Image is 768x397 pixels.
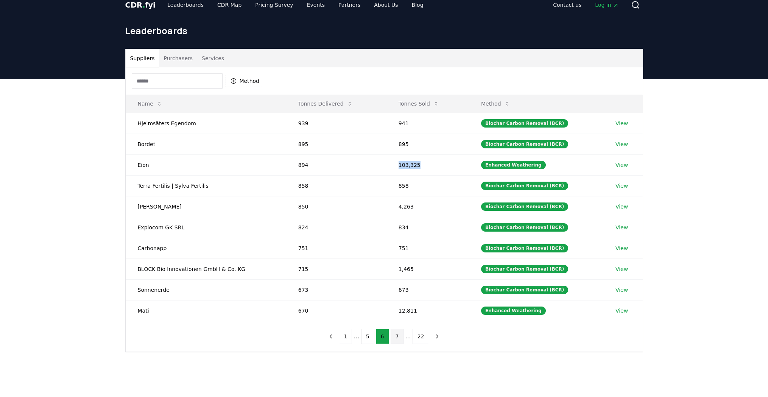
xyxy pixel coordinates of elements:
td: 4,263 [386,196,469,217]
button: Method [475,96,516,111]
td: 850 [286,196,386,217]
td: Eion [126,154,286,175]
a: View [615,203,628,210]
td: 939 [286,113,386,134]
td: 1,465 [386,258,469,279]
td: 751 [286,238,386,258]
li: ... [405,332,411,341]
button: 6 [376,329,389,344]
a: View [615,265,628,273]
button: Tonnes Sold [393,96,445,111]
td: 858 [386,175,469,196]
button: Method [226,75,265,87]
span: . [142,0,145,9]
button: Suppliers [126,49,159,67]
td: 673 [286,279,386,300]
a: View [615,120,628,127]
button: Services [197,49,229,67]
td: 103,325 [386,154,469,175]
td: 751 [386,238,469,258]
td: Sonnenerde [126,279,286,300]
button: next page [431,329,444,344]
td: 715 [286,258,386,279]
td: 824 [286,217,386,238]
td: 895 [386,134,469,154]
td: 673 [386,279,469,300]
td: 941 [386,113,469,134]
div: Biochar Carbon Removal (BCR) [481,140,568,148]
a: View [615,307,628,314]
td: 834 [386,217,469,238]
td: Terra Fertilis | Sylva Fertilis [126,175,286,196]
td: Hjelmsäters Egendom [126,113,286,134]
div: Biochar Carbon Removal (BCR) [481,223,568,232]
button: 5 [361,329,374,344]
td: BLOCK Bio Innovationen GmbH & Co. KG [126,258,286,279]
td: [PERSON_NAME] [126,196,286,217]
button: 7 [391,329,404,344]
td: Explocom GK SRL [126,217,286,238]
td: 12,811 [386,300,469,321]
a: View [615,224,628,231]
td: Carbonapp [126,238,286,258]
div: Biochar Carbon Removal (BCR) [481,265,568,273]
button: 22 [413,329,429,344]
div: Enhanced Weathering [481,307,546,315]
td: 895 [286,134,386,154]
a: View [615,182,628,190]
button: Name [132,96,168,111]
div: Enhanced Weathering [481,161,546,169]
button: Tonnes Delivered [292,96,359,111]
button: Purchasers [159,49,197,67]
td: Bordet [126,134,286,154]
button: previous page [324,329,337,344]
td: 670 [286,300,386,321]
a: View [615,244,628,252]
li: ... [354,332,359,341]
div: Biochar Carbon Removal (BCR) [481,244,568,252]
td: 894 [286,154,386,175]
a: View [615,286,628,294]
div: Biochar Carbon Removal (BCR) [481,182,568,190]
div: Biochar Carbon Removal (BCR) [481,286,568,294]
span: Log in [595,1,618,9]
td: Mati [126,300,286,321]
td: 858 [286,175,386,196]
div: Biochar Carbon Removal (BCR) [481,202,568,211]
a: View [615,161,628,169]
h1: Leaderboards [125,25,643,37]
div: Biochar Carbon Removal (BCR) [481,119,568,128]
span: CDR fyi [125,0,156,9]
a: View [615,140,628,148]
button: 1 [339,329,352,344]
